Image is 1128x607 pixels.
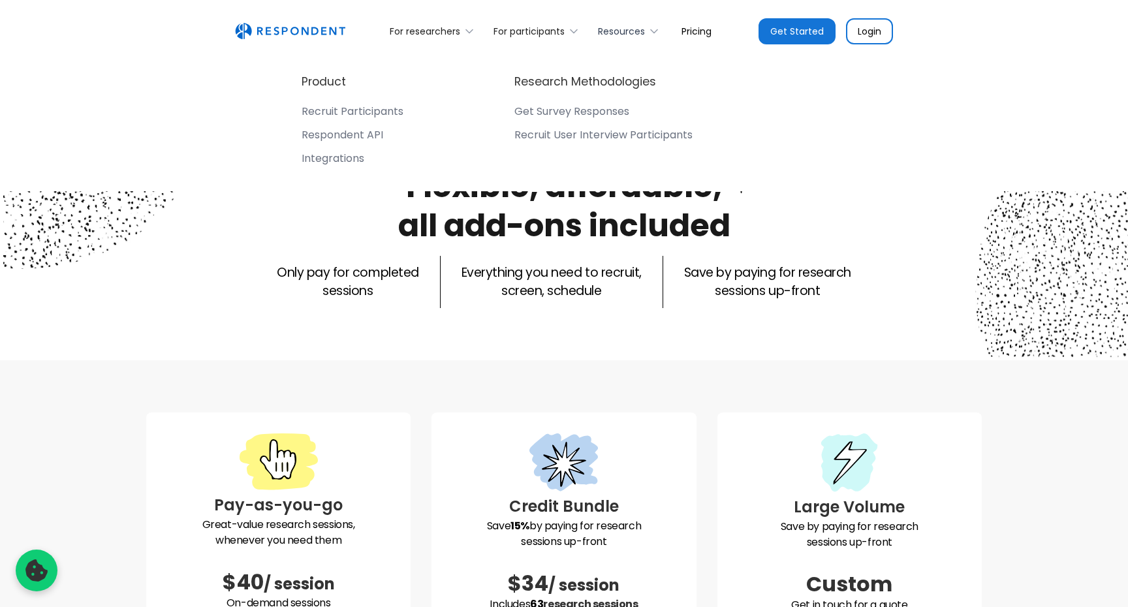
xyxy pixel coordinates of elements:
a: Respondent API [302,129,403,147]
span: $40 [223,567,264,597]
div: Integrations [302,152,364,165]
a: Get Survey Responses [514,105,693,123]
h4: Product [302,74,346,89]
div: For researchers [390,25,460,38]
div: Get Survey Responses [514,105,629,118]
h3: Pay-as-you-go [157,493,400,517]
a: home [235,23,345,40]
p: Great-value research sessions, whenever you need them [157,517,400,548]
a: Recruit User Interview Participants [514,129,693,147]
h3: Large Volume [728,495,971,519]
span: $34 [508,568,548,598]
p: Save by paying for research sessions up-front [684,264,851,300]
strong: 15% [510,518,529,533]
p: Save by paying for research sessions up-front [442,518,685,550]
a: Integrations [302,152,403,170]
a: Login [846,18,893,44]
p: Only pay for completed sessions [277,264,418,300]
div: Resources [591,16,671,46]
div: Respondent API [302,129,383,142]
img: Untitled UI logotext [235,23,345,40]
p: Everything you need to recruit, screen, schedule [462,264,642,300]
div: Recruit User Interview Participants [514,129,693,142]
span: / session [264,573,335,595]
span: / session [548,574,619,596]
h3: Credit Bundle [442,495,685,518]
div: For participants [493,25,565,38]
h4: Research Methodologies [514,74,656,89]
div: For participants [486,16,591,46]
div: Resources [598,25,645,38]
div: Recruit Participants [302,105,403,118]
p: Save by paying for research sessions up-front [728,519,971,550]
span: Custom [806,569,892,599]
a: Recruit Participants [302,105,403,123]
div: For researchers [383,16,486,46]
a: Get Started [759,18,836,44]
h1: Flexible, affordable, all add-ons included [398,164,730,247]
a: Pricing [671,16,722,46]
